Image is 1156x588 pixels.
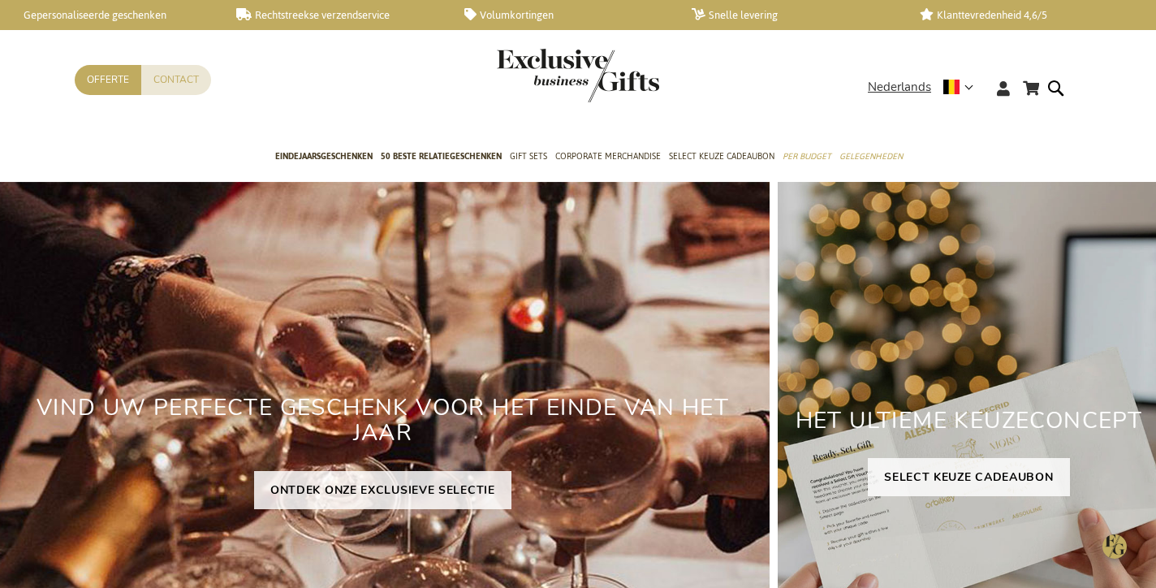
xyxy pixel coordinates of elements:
div: Nederlands [868,78,984,97]
span: Corporate Merchandise [555,148,661,165]
a: Contact [141,65,211,95]
a: ONTDEK ONZE EXCLUSIEVE SELECTIE [254,471,511,509]
span: Nederlands [868,78,931,97]
span: 50 beste relatiegeschenken [381,148,502,165]
a: store logo [497,49,578,102]
a: Gepersonaliseerde geschenken [8,8,210,22]
span: Per Budget [783,148,831,165]
span: Select Keuze Cadeaubon [669,148,774,165]
a: Snelle levering [692,8,894,22]
span: Eindejaarsgeschenken [275,148,373,165]
a: Rechtstreekse verzendservice [236,8,438,22]
a: Klanttevredenheid 4,6/5 [920,8,1122,22]
span: Gelegenheden [839,148,903,165]
img: Exclusive Business gifts logo [497,49,659,102]
a: Volumkortingen [464,8,666,22]
a: SELECT KEUZE CADEAUBON [868,458,1069,496]
span: Gift Sets [510,148,547,165]
a: Offerte [75,65,141,95]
